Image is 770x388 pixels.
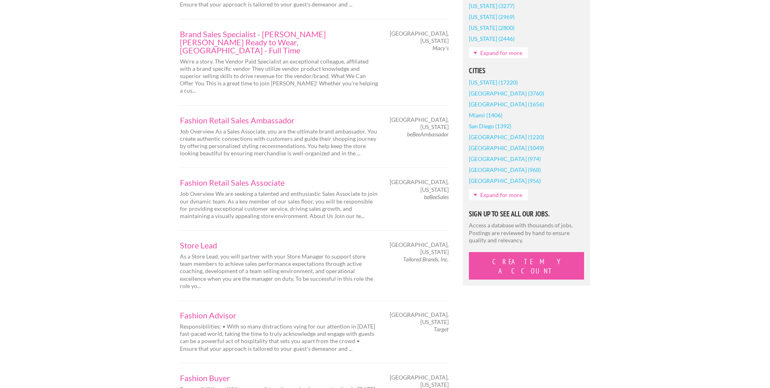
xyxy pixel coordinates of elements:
a: [US_STATE] (2800) [469,22,515,33]
a: Fashion Advisor [180,311,378,319]
p: We're a story. The Vendor Paid Specialist an exceptional colleague, affiliated with a brand speci... [180,58,378,95]
span: [GEOGRAPHIC_DATA], [US_STATE] [390,178,449,193]
em: Tailored Brands, Inc. [403,256,449,263]
span: [GEOGRAPHIC_DATA], [US_STATE] [390,116,449,131]
a: [GEOGRAPHIC_DATA] (3760) [469,88,544,99]
a: [GEOGRAPHIC_DATA] (956) [469,175,541,186]
a: [US_STATE] (3277) [469,0,515,11]
span: [GEOGRAPHIC_DATA], [US_STATE] [390,311,449,326]
span: [GEOGRAPHIC_DATA], [US_STATE] [390,30,449,45]
a: [US_STATE] (2969) [469,11,515,22]
a: Expand for more [469,189,528,200]
a: Fashion Retail Sales Ambassador [180,116,378,124]
button: Create My Account [469,252,584,280]
em: Macy's [432,45,449,51]
a: [GEOGRAPHIC_DATA] (1220) [469,131,544,142]
h5: Cities [469,67,584,74]
em: beBeeAmbassador [407,131,449,138]
h5: Sign Up to See All Our Jobs. [469,210,584,218]
a: Expand for more [469,47,528,58]
span: [GEOGRAPHIC_DATA], [US_STATE] [390,241,449,256]
a: [GEOGRAPHIC_DATA] (1656) [469,99,544,110]
a: [US_STATE] (17220) [469,77,518,88]
a: [US_STATE] (2446) [469,33,515,44]
a: [GEOGRAPHIC_DATA] (1049) [469,142,544,153]
a: [GEOGRAPHIC_DATA] (974) [469,153,541,164]
a: Miami (1406) [469,110,502,121]
a: Brand Sales Specialist - [PERSON_NAME] [PERSON_NAME] Ready to Wear, [GEOGRAPHIC_DATA] - Full Time [180,30,378,54]
a: Fashion Retail Sales Associate [180,178,378,187]
p: Job Overview As a Sales Associate, you are the ultimate brand ambassador. You create authentic co... [180,128,378,157]
em: Target [434,326,449,333]
p: Access a database with thousands of jobs. Postings are reviewed by hand to ensure quality and rel... [469,222,584,244]
a: San Diego (1392) [469,121,511,131]
p: Job Overview We are seeking a talented and enthusiastic Sales Associate to join our dynamic team.... [180,190,378,220]
em: beBeeSales [424,193,449,200]
p: Responsibilities: • With so many distractions vying for our attention in [DATE] fast-paced world,... [180,323,378,352]
a: [GEOGRAPHIC_DATA] (968) [469,164,541,175]
a: Store Lead [180,241,378,249]
a: Fashion Buyer [180,374,378,382]
p: As a Store Lead, you will partner with your Store Manager to support store team members to achiev... [180,253,378,290]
